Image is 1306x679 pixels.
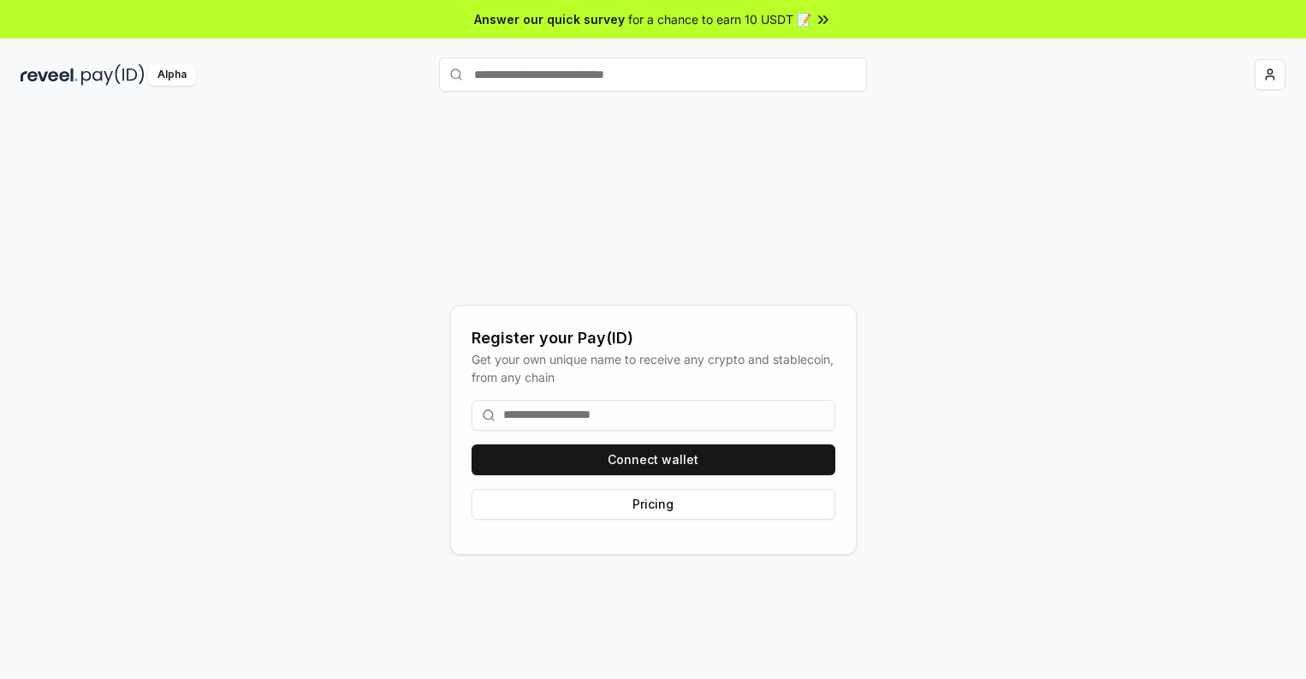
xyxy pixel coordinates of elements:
span: Answer our quick survey [474,10,625,28]
button: Pricing [472,489,835,520]
div: Alpha [148,64,196,86]
img: reveel_dark [21,64,78,86]
div: Get your own unique name to receive any crypto and stablecoin, from any chain [472,350,835,386]
div: Register your Pay(ID) [472,326,835,350]
button: Connect wallet [472,444,835,475]
img: pay_id [81,64,145,86]
span: for a chance to earn 10 USDT 📝 [628,10,811,28]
